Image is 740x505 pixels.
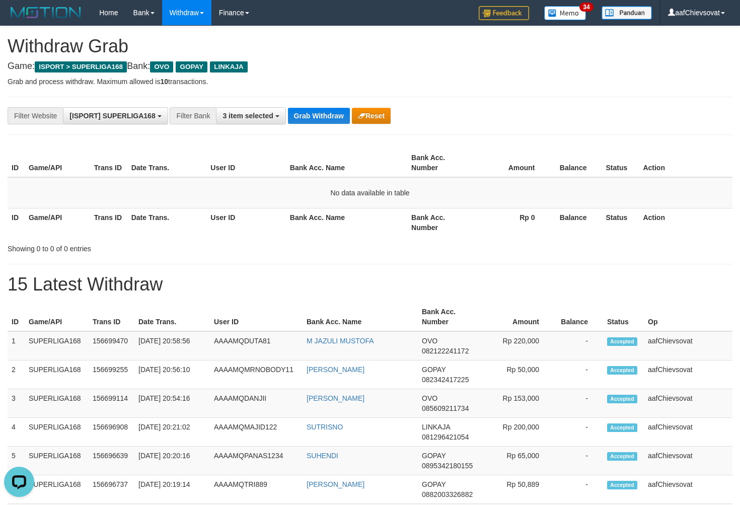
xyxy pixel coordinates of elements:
td: Rp 65,000 [480,447,554,475]
td: AAAAMQPANAS1234 [210,447,303,475]
span: GOPAY [176,61,207,73]
div: Showing 0 to 0 of 0 entries [8,240,301,254]
span: Copy 085609211734 to clipboard [422,404,469,412]
td: AAAAMQTRI889 [210,475,303,504]
span: LINKAJA [422,423,450,431]
th: Date Trans. [127,149,207,177]
td: Rp 220,000 [480,331,554,360]
span: Accepted [607,366,637,375]
td: [DATE] 20:20:16 [134,447,210,475]
th: Date Trans. [134,303,210,331]
td: SUPERLIGA168 [25,389,89,418]
span: Copy 0895342180155 to clipboard [422,462,473,470]
td: 156696908 [89,418,134,447]
th: Trans ID [90,208,127,237]
a: [PERSON_NAME] [307,366,364,374]
td: - [554,389,603,418]
h4: Game: Bank: [8,61,732,71]
td: aafChievsovat [644,447,732,475]
th: Balance [550,149,602,177]
strong: 10 [160,78,168,86]
th: User ID [206,208,286,237]
td: 1 [8,331,25,360]
td: Rp 200,000 [480,418,554,447]
td: 4 [8,418,25,447]
td: 156699470 [89,331,134,360]
button: [ISPORT] SUPERLIGA168 [63,107,168,124]
td: [DATE] 20:19:14 [134,475,210,504]
div: Filter Bank [170,107,216,124]
th: Bank Acc. Number [407,149,473,177]
td: 156699255 [89,360,134,389]
td: 2 [8,360,25,389]
th: Action [639,208,732,237]
span: Copy 082122241172 to clipboard [422,347,469,355]
span: Copy 082342417225 to clipboard [422,376,469,384]
button: Open LiveChat chat widget [4,4,34,34]
td: 3 [8,389,25,418]
img: panduan.png [602,6,652,20]
td: 5 [8,447,25,475]
span: Accepted [607,481,637,489]
td: No data available in table [8,177,732,208]
td: SUPERLIGA168 [25,475,89,504]
span: Accepted [607,423,637,432]
td: - [554,475,603,504]
td: - [554,360,603,389]
th: Game/API [25,208,90,237]
span: Copy 0882003326882 to clipboard [422,490,473,498]
p: Grab and process withdraw. Maximum allowed is transactions. [8,77,732,87]
a: SUTRISNO [307,423,343,431]
th: Date Trans. [127,208,207,237]
span: 34 [579,3,593,12]
td: - [554,418,603,447]
th: Game/API [25,303,89,331]
h1: Withdraw Grab [8,36,732,56]
span: 3 item selected [223,112,273,120]
td: AAAAMQDANJII [210,389,303,418]
td: Rp 153,000 [480,389,554,418]
span: OVO [422,394,437,402]
a: [PERSON_NAME] [307,480,364,488]
th: User ID [210,303,303,331]
img: Feedback.jpg [479,6,529,20]
th: Bank Acc. Number [407,208,473,237]
th: Bank Acc. Name [303,303,418,331]
button: 3 item selected [216,107,285,124]
td: [DATE] 20:21:02 [134,418,210,447]
th: Rp 0 [473,208,550,237]
span: Accepted [607,337,637,346]
td: 156696639 [89,447,134,475]
th: ID [8,149,25,177]
button: Grab Withdraw [288,108,350,124]
th: Status [602,208,639,237]
td: aafChievsovat [644,331,732,360]
button: Reset [352,108,391,124]
td: AAAAMQMAJID122 [210,418,303,447]
td: SUPERLIGA168 [25,360,89,389]
span: Accepted [607,395,637,403]
td: AAAAMQMRNOBODY11 [210,360,303,389]
span: ISPORT > SUPERLIGA168 [35,61,127,73]
img: Button%20Memo.svg [544,6,586,20]
td: Rp 50,000 [480,360,554,389]
th: Action [639,149,732,177]
td: 156696737 [89,475,134,504]
td: [DATE] 20:54:16 [134,389,210,418]
td: SUPERLIGA168 [25,418,89,447]
td: aafChievsovat [644,360,732,389]
td: aafChievsovat [644,418,732,447]
td: SUPERLIGA168 [25,447,89,475]
span: GOPAY [422,452,446,460]
td: Rp 50,889 [480,475,554,504]
h1: 15 Latest Withdraw [8,274,732,295]
th: Trans ID [89,303,134,331]
span: GOPAY [422,366,446,374]
th: Bank Acc. Name [286,208,407,237]
span: Copy 081296421054 to clipboard [422,433,469,441]
th: Bank Acc. Number [418,303,480,331]
span: LINKAJA [210,61,248,73]
td: - [554,447,603,475]
td: aafChievsovat [644,389,732,418]
th: Trans ID [90,149,127,177]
